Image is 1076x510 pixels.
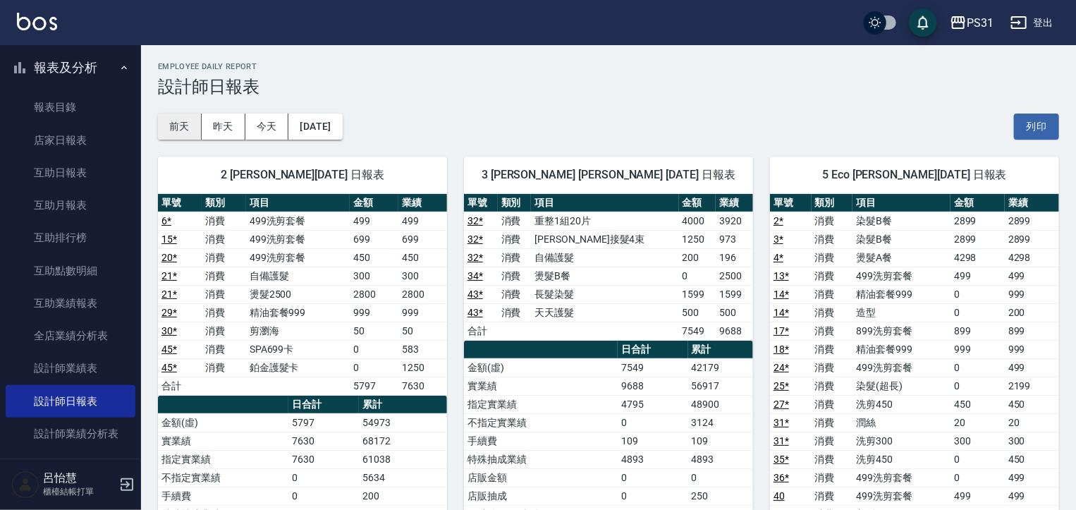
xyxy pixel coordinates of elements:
[852,358,950,377] td: 499洗剪套餐
[787,168,1042,182] span: 5 Eco [PERSON_NAME][DATE] 日報表
[6,255,135,287] a: 互助點數明細
[967,14,994,32] div: PS31
[158,77,1059,97] h3: 設計師日報表
[202,267,245,285] td: 消費
[6,189,135,221] a: 互助月報表
[1014,114,1059,140] button: 列印
[716,322,753,340] td: 9688
[812,248,853,267] td: 消費
[950,194,1005,212] th: 金額
[43,471,115,485] h5: 呂怡慧
[688,432,753,450] td: 109
[398,230,447,248] td: 699
[158,468,288,487] td: 不指定實業績
[812,358,853,377] td: 消費
[852,340,950,358] td: 精油套餐999
[950,285,1005,303] td: 0
[202,248,245,267] td: 消費
[359,413,447,432] td: 54973
[688,413,753,432] td: 3124
[158,377,202,395] td: 合計
[812,267,853,285] td: 消費
[688,377,753,395] td: 56917
[246,322,350,340] td: 剪瀏海
[1005,285,1059,303] td: 999
[350,340,398,358] td: 0
[852,285,950,303] td: 精油套餐999
[158,487,288,505] td: 手續費
[158,413,288,432] td: 金額(虛)
[950,450,1005,468] td: 0
[158,194,447,396] table: a dense table
[531,194,678,212] th: 項目
[1005,10,1059,36] button: 登出
[618,450,688,468] td: 4893
[464,322,498,340] td: 合計
[950,377,1005,395] td: 0
[1005,303,1059,322] td: 200
[812,340,853,358] td: 消費
[716,194,753,212] th: 業績
[350,230,398,248] td: 699
[350,358,398,377] td: 0
[202,340,245,358] td: 消費
[1005,468,1059,487] td: 499
[398,248,447,267] td: 450
[1005,340,1059,358] td: 999
[464,358,618,377] td: 金額(虛)
[6,287,135,320] a: 互助業績報表
[245,114,289,140] button: 今天
[464,432,618,450] td: 手續費
[481,168,736,182] span: 3 [PERSON_NAME] [PERSON_NAME] [DATE] 日報表
[679,267,716,285] td: 0
[359,468,447,487] td: 5634
[498,230,532,248] td: 消費
[950,358,1005,377] td: 0
[531,303,678,322] td: 天天護髮
[944,8,999,37] button: PS31
[246,230,350,248] td: 499洗剪套餐
[774,490,785,502] a: 40
[950,248,1005,267] td: 4298
[950,267,1005,285] td: 499
[716,285,753,303] td: 1599
[1005,432,1059,450] td: 300
[852,413,950,432] td: 潤絲
[1005,212,1059,230] td: 2899
[688,358,753,377] td: 42179
[812,377,853,395] td: 消費
[398,267,447,285] td: 300
[359,432,447,450] td: 68172
[852,322,950,340] td: 899洗剪套餐
[246,248,350,267] td: 499洗剪套餐
[679,285,716,303] td: 1599
[175,168,430,182] span: 2 [PERSON_NAME][DATE] 日報表
[852,248,950,267] td: 燙髮A餐
[852,377,950,395] td: 染髮(超長)
[1005,450,1059,468] td: 450
[288,432,359,450] td: 7630
[852,395,950,413] td: 洗剪450
[950,487,1005,505] td: 499
[852,303,950,322] td: 造型
[1005,358,1059,377] td: 499
[679,212,716,230] td: 4000
[531,212,678,230] td: 重整1組20片
[498,285,532,303] td: 消費
[6,320,135,352] a: 全店業績分析表
[950,303,1005,322] td: 0
[158,62,1059,71] h2: Employee Daily Report
[716,267,753,285] td: 2500
[688,341,753,359] th: 累計
[716,230,753,248] td: 973
[852,487,950,505] td: 499洗剪套餐
[812,230,853,248] td: 消費
[679,248,716,267] td: 200
[716,212,753,230] td: 3920
[398,340,447,358] td: 583
[852,450,950,468] td: 洗剪450
[531,248,678,267] td: 自備護髮
[812,395,853,413] td: 消費
[350,377,398,395] td: 5797
[202,194,245,212] th: 類別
